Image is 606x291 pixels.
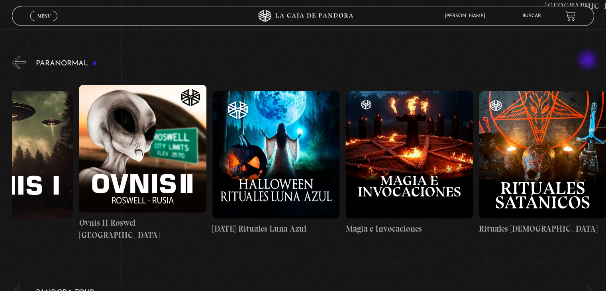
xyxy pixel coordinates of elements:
h4: [DATE] Rituales Luna Azul [212,222,339,235]
a: Buscar [522,14,541,18]
h4: Magia e Invocaciones [345,222,473,235]
span: [PERSON_NAME] [441,14,493,18]
a: Ovnis II Roswel [GEOGRAPHIC_DATA] [79,75,206,251]
button: Previous [12,55,26,69]
a: Magia e Invocaciones [345,75,473,251]
span: Cerrar [35,20,53,26]
span: Menu [37,14,51,18]
h3: Paranormal [36,60,97,67]
h4: Rituales [DEMOGRAPHIC_DATA] [479,222,606,235]
button: Next [580,55,594,69]
a: [DATE] Rituales Luna Azul [212,75,339,251]
a: View your shopping cart [565,10,576,21]
h4: Ovnis II Roswel [GEOGRAPHIC_DATA] [79,216,206,242]
a: Rituales [DEMOGRAPHIC_DATA] [479,75,606,251]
